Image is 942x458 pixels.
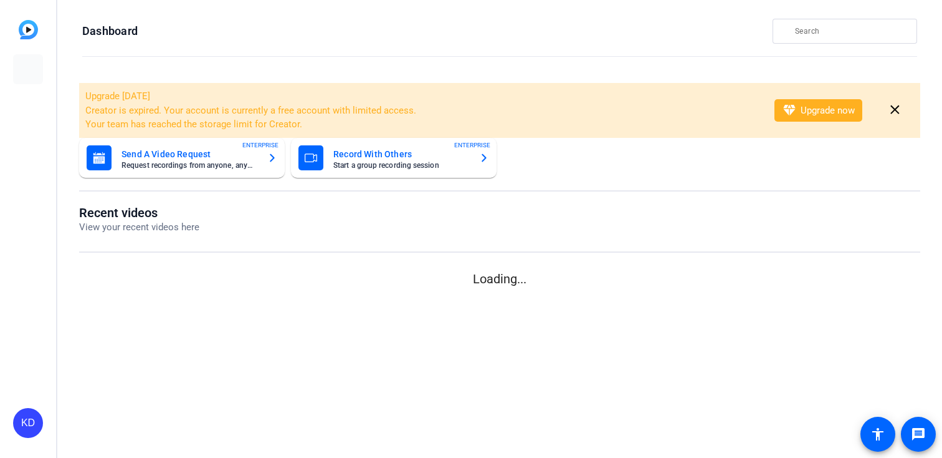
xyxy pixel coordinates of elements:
[242,140,278,150] span: ENTERPRISE
[82,24,138,39] h1: Dashboard
[870,427,885,442] mat-icon: accessibility
[79,205,199,220] h1: Recent videos
[19,20,38,39] img: blue-gradient.svg
[291,138,497,178] button: Record With OthersStart a group recording sessionENTERPRISE
[333,147,469,162] mat-card-title: Record With Others
[782,103,797,118] mat-icon: diamond
[85,90,150,102] span: Upgrade [DATE]
[85,104,758,118] li: Creator is expired. Your account is currently a free account with limited access.
[79,138,285,178] button: Send A Video RequestRequest recordings from anyone, anywhereENTERPRISE
[121,147,257,162] mat-card-title: Send A Video Request
[795,24,907,39] input: Search
[333,162,469,169] mat-card-subtitle: Start a group recording session
[79,220,199,235] p: View your recent videos here
[79,270,920,288] p: Loading...
[887,102,903,118] mat-icon: close
[121,162,257,169] mat-card-subtitle: Request recordings from anyone, anywhere
[13,408,43,438] div: KD
[774,99,862,122] button: Upgrade now
[85,117,758,132] li: Your team has reached the storage limit for Creator.
[911,427,926,442] mat-icon: message
[454,140,490,150] span: ENTERPRISE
